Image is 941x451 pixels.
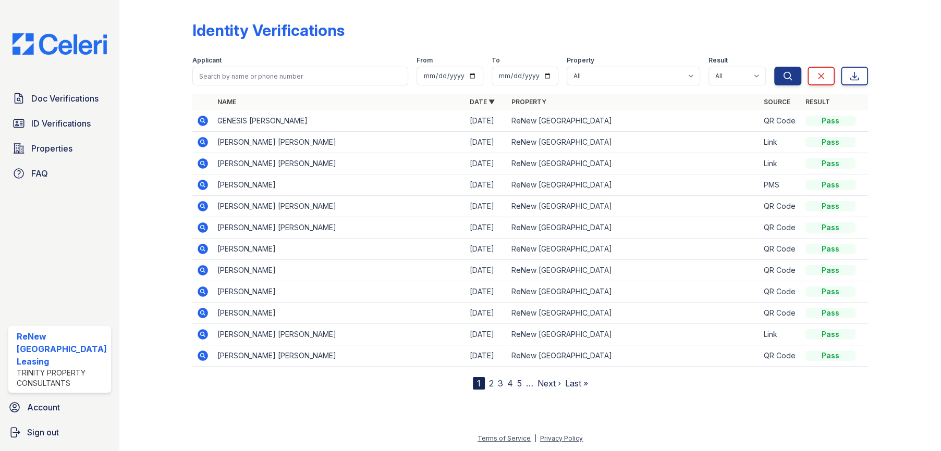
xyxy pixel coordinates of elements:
td: [DATE] [466,174,507,196]
td: Link [760,324,801,345]
td: [DATE] [466,260,507,281]
td: [DATE] [466,345,507,367]
td: [PERSON_NAME] [213,260,466,281]
a: Properties [8,138,111,159]
td: [DATE] [466,281,507,303]
td: [PERSON_NAME] [213,174,466,196]
td: [DATE] [466,239,507,260]
td: QR Code [760,217,801,239]
a: 4 [507,378,513,389]
div: Pass [805,158,856,169]
td: [PERSON_NAME] [213,303,466,324]
span: Account [27,401,60,414]
td: QR Code [760,196,801,217]
span: Doc Verifications [31,92,99,105]
a: 3 [498,378,503,389]
div: Identity Verifications [192,21,345,40]
a: Property [511,98,546,106]
div: Pass [805,265,856,275]
td: [DATE] [466,110,507,132]
td: ReNew [GEOGRAPHIC_DATA] [507,345,760,367]
a: Result [805,98,830,106]
div: ReNew [GEOGRAPHIC_DATA] Leasing [17,330,107,368]
td: QR Code [760,260,801,281]
td: Link [760,153,801,174]
label: Applicant [192,56,222,65]
div: Pass [805,350,856,361]
label: To [492,56,500,65]
label: Result [708,56,728,65]
td: [DATE] [466,324,507,345]
a: 2 [489,378,494,389]
td: [PERSON_NAME] [PERSON_NAME] [213,196,466,217]
td: [PERSON_NAME] [PERSON_NAME] [213,217,466,239]
span: Sign out [27,426,59,439]
td: ReNew [GEOGRAPHIC_DATA] [507,217,760,239]
td: [PERSON_NAME] [213,239,466,260]
a: Terms of Service [478,434,531,442]
td: QR Code [760,110,801,132]
td: [DATE] [466,217,507,239]
td: GENESIS [PERSON_NAME] [213,110,466,132]
td: ReNew [GEOGRAPHIC_DATA] [507,110,760,132]
td: ReNew [GEOGRAPHIC_DATA] [507,196,760,217]
td: QR Code [760,345,801,367]
td: QR Code [760,239,801,260]
div: | [534,434,536,442]
td: QR Code [760,303,801,324]
td: [PERSON_NAME] [213,281,466,303]
span: FAQ [31,167,48,180]
a: Account [4,397,115,418]
td: ReNew [GEOGRAPHIC_DATA] [507,281,760,303]
a: Next › [537,378,561,389]
td: QR Code [760,281,801,303]
div: Pass [805,116,856,126]
img: CE_Logo_Blue-a8612792a0a2168367f1c8372b55b34899dd931a85d93a1a3d3e32e68fde9ad4.png [4,33,115,55]
div: Pass [805,222,856,233]
a: Doc Verifications [8,88,111,109]
td: ReNew [GEOGRAPHIC_DATA] [507,132,760,153]
a: Last » [565,378,588,389]
td: ReNew [GEOGRAPHIC_DATA] [507,260,760,281]
a: Privacy Policy [540,434,583,442]
a: Date ▼ [470,98,495,106]
td: [DATE] [466,196,507,217]
div: 1 [473,377,485,390]
td: [PERSON_NAME] [PERSON_NAME] [213,345,466,367]
td: [PERSON_NAME] [PERSON_NAME] [213,153,466,174]
a: 5 [517,378,522,389]
td: ReNew [GEOGRAPHIC_DATA] [507,153,760,174]
div: Pass [805,201,856,211]
span: … [526,377,533,390]
a: FAQ [8,163,111,184]
label: Property [567,56,594,65]
td: ReNew [GEOGRAPHIC_DATA] [507,324,760,345]
div: Pass [805,180,856,190]
div: Pass [805,329,856,340]
div: Pass [805,244,856,254]
td: [PERSON_NAME] [PERSON_NAME] [213,324,466,345]
a: ID Verifications [8,113,111,134]
span: Properties [31,142,72,155]
td: ReNew [GEOGRAPHIC_DATA] [507,303,760,324]
td: PMS [760,174,801,196]
div: Pass [805,308,856,318]
td: Link [760,132,801,153]
td: [DATE] [466,153,507,174]
span: ID Verifications [31,117,91,130]
input: Search by name or phone number [192,67,408,85]
td: [DATE] [466,132,507,153]
td: ReNew [GEOGRAPHIC_DATA] [507,174,760,196]
div: Pass [805,286,856,297]
td: [PERSON_NAME] [PERSON_NAME] [213,132,466,153]
a: Sign out [4,422,115,443]
label: From [417,56,433,65]
div: Trinity Property Consultants [17,368,107,389]
td: [DATE] [466,303,507,324]
div: Pass [805,137,856,147]
td: ReNew [GEOGRAPHIC_DATA] [507,239,760,260]
a: Source [764,98,790,106]
a: Name [217,98,236,106]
